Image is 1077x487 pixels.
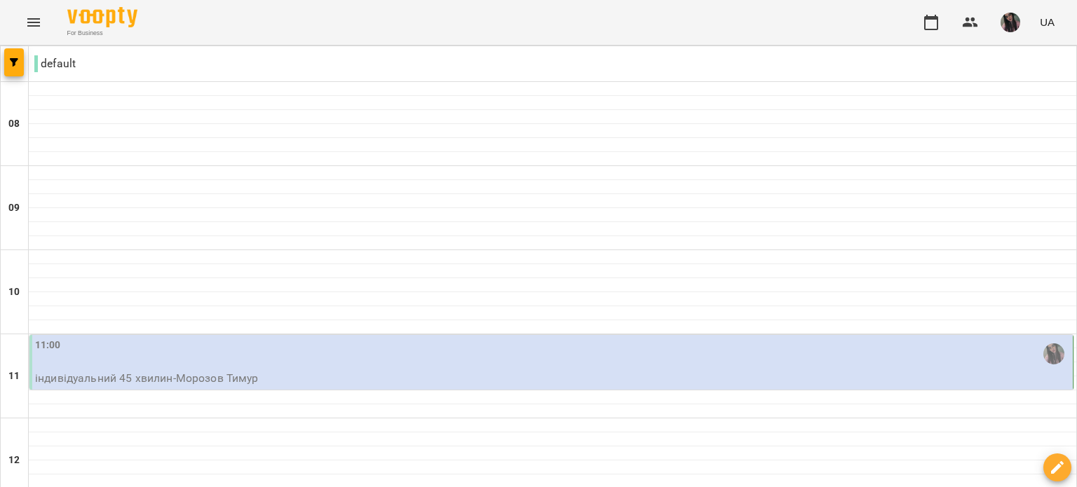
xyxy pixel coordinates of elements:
h6: 09 [8,200,20,216]
button: Menu [17,6,50,39]
p: індивідуальний 45 хвилин - Морозов Тимур [35,370,1070,387]
span: For Business [67,29,137,38]
img: Каріна Дубина [1043,343,1064,364]
h6: 11 [8,369,20,384]
h6: 08 [8,116,20,132]
img: 56914cf74e87d0f48a8d1ea6ffe70007.jpg [1001,13,1020,32]
span: UA [1040,15,1055,29]
img: Voopty Logo [67,7,137,27]
h6: 12 [8,453,20,468]
p: default [34,55,76,72]
h6: 10 [8,284,20,300]
button: UA [1034,9,1060,35]
label: 11:00 [35,338,61,353]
